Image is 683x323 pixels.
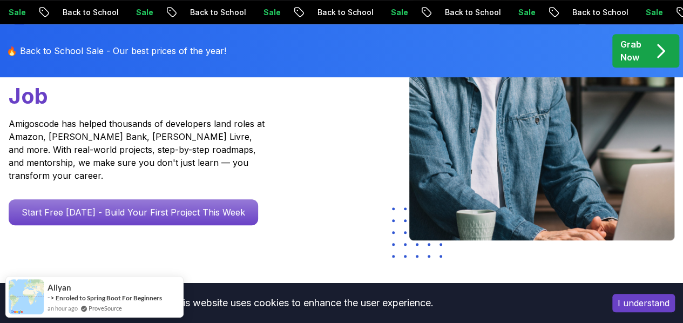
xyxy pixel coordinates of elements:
p: Amigoscode has helped thousands of developers land roles at Amazon, [PERSON_NAME] Bank, [PERSON_N... [9,117,268,182]
button: Accept cookies [612,294,675,312]
img: provesource social proof notification image [9,279,44,314]
p: Back to School [54,7,127,18]
p: Sale [382,7,417,18]
p: Sale [255,7,289,18]
span: an hour ago [48,304,78,313]
p: Sale [127,7,162,18]
p: Sale [510,7,544,18]
span: -> [48,293,55,302]
a: Start Free [DATE] - Build Your First Project This Week [9,199,258,225]
a: Enroled to Spring Boot For Beginners [56,294,162,302]
span: Aliyan [48,283,71,292]
p: Back to School [309,7,382,18]
div: This website uses cookies to enhance the user experience. [8,291,596,315]
p: Grab Now [620,38,641,64]
p: Sale [637,7,672,18]
a: ProveSource [89,304,122,313]
p: Back to School [564,7,637,18]
span: Job [9,83,48,109]
p: Back to School [181,7,255,18]
p: 🔥 Back to School Sale - Our best prices of the year! [6,44,226,57]
p: Back to School [436,7,510,18]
